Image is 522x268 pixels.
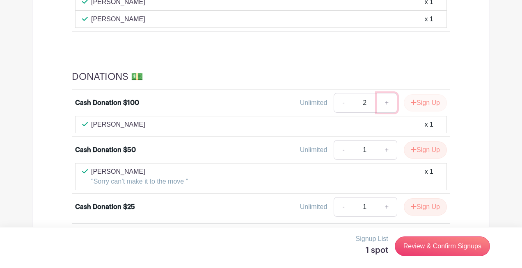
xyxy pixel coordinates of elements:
[377,93,397,113] a: +
[72,71,143,83] h4: DONATIONS 💵
[75,98,139,108] div: Cash Donation $100
[334,197,353,217] a: -
[300,145,327,155] div: Unlimited
[300,202,327,212] div: Unlimited
[300,98,327,108] div: Unlimited
[75,145,136,155] div: Cash Donation $50
[334,140,353,160] a: -
[404,198,447,216] button: Sign Up
[91,177,188,186] p: "Sorry can’t make it to the move "
[91,167,188,177] p: [PERSON_NAME]
[75,202,135,212] div: Cash Donation $25
[425,167,433,186] div: x 1
[91,14,145,24] p: [PERSON_NAME]
[377,140,397,160] a: +
[356,245,388,255] h5: 1 spot
[425,120,433,129] div: x 1
[356,234,388,244] p: Signup List
[91,120,145,129] p: [PERSON_NAME]
[334,93,353,113] a: -
[404,141,447,159] button: Sign Up
[395,236,490,256] a: Review & Confirm Signups
[425,14,433,24] div: x 1
[377,197,397,217] a: +
[404,94,447,111] button: Sign Up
